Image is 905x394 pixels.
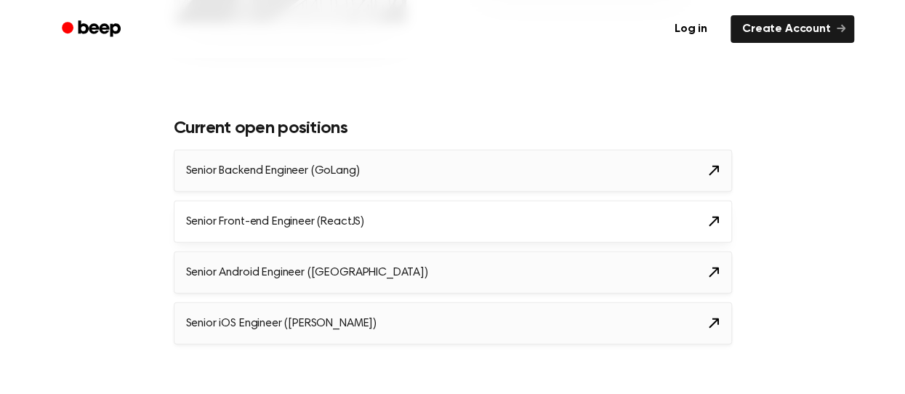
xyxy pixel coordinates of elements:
a: Senior Backend Engineer (GoLang) [174,150,732,192]
a: Senior iOS Engineer ([PERSON_NAME]) [174,302,732,345]
a: Beep [52,15,134,44]
a: Senior Front-end Engineer (ReactJS) [174,201,732,243]
div: Senior Backend Engineer (GoLang) [186,162,360,180]
a: Log in [660,12,722,46]
div: Senior iOS Engineer ([PERSON_NAME]) [186,315,377,332]
div: Senior Front-end Engineer (ReactJS) [186,213,364,230]
div: Senior Android Engineer ([GEOGRAPHIC_DATA]) [186,264,428,281]
a: Senior Android Engineer ([GEOGRAPHIC_DATA]) [174,252,732,294]
a: Create Account [731,15,854,43]
h3: Current open positions [174,118,732,138]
